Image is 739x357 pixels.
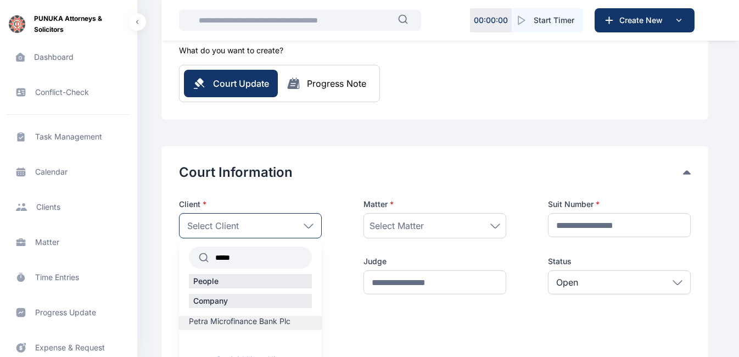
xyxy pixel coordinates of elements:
button: Create New [595,8,695,32]
a: clients [7,194,131,220]
p: Court Summary [179,312,691,323]
button: Start Timer [512,8,583,32]
span: Start Timer [534,15,574,26]
p: Open [556,276,578,289]
a: conflict-check [7,79,131,105]
a: calendar [7,159,131,185]
a: time entries [7,264,131,291]
a: progress update [7,299,131,326]
span: Court Update [213,77,269,90]
div: Court Information [179,164,691,181]
label: Status [548,256,691,267]
span: Matter [363,199,394,210]
a: dashboard [7,44,131,70]
label: Suit Number [548,199,691,210]
button: Court Update [184,70,278,97]
span: Petra Microfinance Bank Plc [189,316,290,327]
div: Progress Note [307,77,366,90]
a: matter [7,229,131,255]
button: Progress Note [278,77,375,90]
span: PUNUKA Attorneys & Solicitors [34,13,128,35]
p: Client [179,199,322,210]
p: Company [189,295,232,306]
p: People [189,276,223,287]
a: task management [7,124,131,150]
p: 00 : 00 : 00 [474,15,508,26]
span: Select Matter [370,219,424,232]
h5: What do you want to create? [179,45,283,56]
label: Judge [363,256,506,267]
span: Select Client [187,219,239,232]
span: Create New [615,15,672,26]
button: Court Information [179,164,683,181]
